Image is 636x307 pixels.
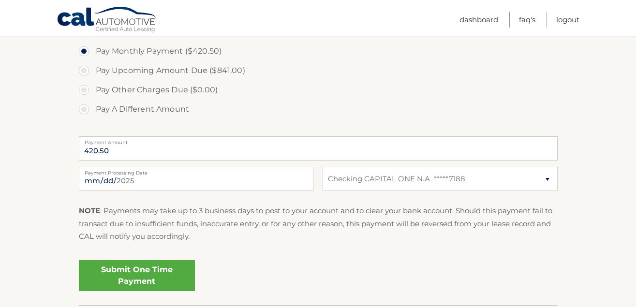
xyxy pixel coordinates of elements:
[79,167,313,191] input: Payment Date
[556,12,579,28] a: Logout
[79,61,558,80] label: Pay Upcoming Amount Due ($841.00)
[79,80,558,100] label: Pay Other Charges Due ($0.00)
[79,260,195,291] a: Submit One Time Payment
[79,42,558,61] label: Pay Monthly Payment ($420.50)
[79,136,558,144] label: Payment Amount
[79,205,558,243] p: : Payments may take up to 3 business days to post to your account and to clear your bank account....
[57,6,158,34] a: Cal Automotive
[79,136,558,161] input: Payment Amount
[459,12,498,28] a: Dashboard
[79,206,100,215] strong: NOTE
[79,100,558,119] label: Pay A Different Amount
[79,167,313,175] label: Payment Processing Date
[519,12,535,28] a: FAQ's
